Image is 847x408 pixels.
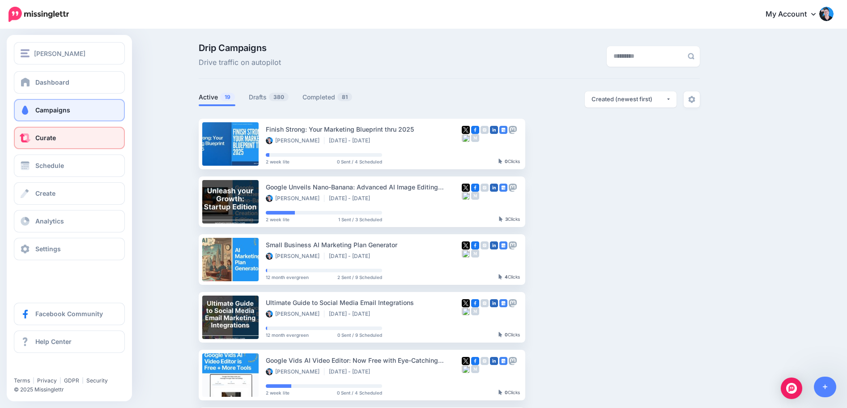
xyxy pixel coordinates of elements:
a: Analytics [14,210,125,232]
img: google_business-square.png [499,126,507,134]
span: Create [35,189,55,197]
iframe: Twitter Follow Button [14,364,83,373]
img: google_business-square.png [499,357,507,365]
img: facebook-square.png [471,357,479,365]
a: Schedule [14,155,125,177]
img: bluesky-grey-square.png [462,307,470,315]
span: [PERSON_NAME] [34,48,85,59]
div: Open Intercom Messenger [781,378,802,399]
span: 12 month evergreen [266,275,309,279]
img: facebook-square.png [471,241,479,249]
img: linkedin-square.png [490,126,498,134]
li: [PERSON_NAME] [266,368,324,375]
div: Clicks [499,217,520,222]
span: 2 Sent / 9 Scheduled [337,275,382,279]
span: Help Center [35,338,72,345]
span: 12 month evergreen [266,333,309,337]
img: instagram-grey-square.png [481,241,489,249]
a: Curate [14,127,125,149]
img: Missinglettr [9,7,69,22]
img: instagram-grey-square.png [481,299,489,307]
b: 0 [505,159,508,164]
span: Analytics [35,217,64,225]
li: [PERSON_NAME] [266,253,324,260]
img: medium-grey-square.png [471,134,479,142]
img: pointer-grey-darker.png [499,216,503,222]
img: mastodon-grey-square.png [509,241,517,249]
a: Drafts380 [249,92,289,103]
span: Schedule [35,162,64,169]
img: medium-grey-square.png [471,307,479,315]
a: Facebook Community [14,303,125,325]
img: twitter-square.png [462,357,470,365]
a: My Account [757,4,834,26]
div: Clicks [498,332,520,338]
a: Privacy [37,377,57,384]
img: pointer-grey-darker.png [498,159,502,164]
span: Settings [35,245,61,253]
span: Drive traffic on autopilot [199,57,281,69]
img: medium-grey-square.png [471,192,479,200]
li: [PERSON_NAME] [266,310,324,318]
span: 1 Sent / 3 Scheduled [338,217,382,222]
b: 4 [505,274,508,279]
span: 0 Sent / 4 Scheduled [337,391,382,395]
span: Dashboard [35,78,69,86]
div: Google Vids AI Video Editor: Now Free with Eye-Catching Advanced AI Tools [266,355,462,365]
a: GDPR [64,377,79,384]
img: bluesky-grey-square.png [462,365,470,373]
li: [DATE] - [DATE] [329,137,375,144]
a: Dashboard [14,71,125,94]
span: 19 [220,93,235,101]
span: | [33,377,34,384]
img: pointer-grey-darker.png [498,390,502,395]
img: search-grey-6.png [688,53,694,60]
img: linkedin-square.png [490,299,498,307]
span: 2 week lite [266,159,289,164]
img: twitter-square.png [462,299,470,307]
span: 81 [337,93,352,101]
img: mastodon-grey-square.png [509,126,517,134]
span: 0 Sent / 9 Scheduled [337,333,382,337]
img: pointer-grey-darker.png [498,274,502,279]
span: | [82,377,84,384]
span: 2 week lite [266,217,289,222]
a: Campaigns [14,99,125,121]
span: 0 Sent / 4 Scheduled [337,159,382,164]
img: google_business-square.png [499,299,507,307]
img: instagram-grey-square.png [481,126,489,134]
img: linkedin-square.png [490,184,498,192]
button: [PERSON_NAME] [14,42,125,64]
img: linkedin-square.png [490,357,498,365]
a: Active19 [199,92,235,103]
img: mastodon-grey-square.png [509,299,517,307]
span: | [60,377,61,384]
li: [DATE] - [DATE] [329,368,375,375]
div: Created (newest first) [592,95,666,103]
img: google_business-square.png [499,184,507,192]
span: 2 week lite [266,391,289,395]
div: Small Business AI Marketing Plan Generator [266,240,462,250]
span: Drip Campaigns [199,43,281,52]
li: [DATE] - [DATE] [329,253,375,260]
li: [DATE] - [DATE] [329,195,375,202]
img: menu.png [21,49,30,57]
b: 0 [505,390,508,395]
a: Completed81 [302,92,353,103]
span: 380 [269,93,289,101]
div: Ultimate Guide to Social Media Email Integrations [266,297,462,308]
img: twitter-square.png [462,241,470,249]
img: facebook-square.png [471,299,479,307]
img: bluesky-grey-square.png [462,192,470,200]
a: Terms [14,377,30,384]
img: medium-grey-square.png [471,365,479,373]
b: 0 [505,332,508,337]
a: Settings [14,238,125,260]
img: medium-grey-square.png [471,249,479,258]
b: 3 [505,216,508,222]
a: Security [86,377,108,384]
div: Google Unveils Nano-Banana: Advanced AI Image Editing Features [266,182,462,192]
li: [DATE] - [DATE] [329,310,375,318]
a: Help Center [14,331,125,353]
img: mastodon-grey-square.png [509,357,517,365]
